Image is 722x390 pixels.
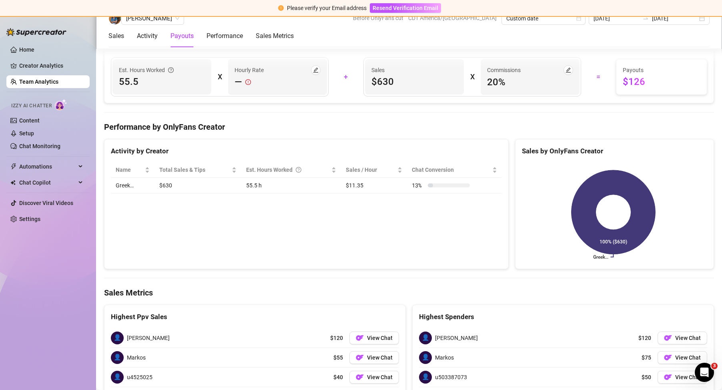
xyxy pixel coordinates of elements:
[246,165,330,174] div: Est. Hours Worked
[522,146,707,157] div: Sales by OnlyFans Creator
[19,117,40,124] a: Content
[419,371,432,384] span: 👤
[287,4,367,12] div: Please verify your Email address
[367,335,393,341] span: View Chat
[623,75,700,88] span: $126
[207,31,243,41] div: Performance
[127,373,152,382] span: u4525025
[10,163,17,170] span: thunderbolt
[19,160,76,173] span: Automations
[664,334,672,342] img: OF
[19,200,73,206] a: Discover Viral Videos
[371,75,457,88] span: $630
[664,373,672,381] img: OF
[658,351,707,364] button: OFView Chat
[127,353,146,362] span: Markos
[373,5,438,11] span: Resend Verification Email
[313,67,319,73] span: edit
[470,70,474,83] div: X
[170,31,194,41] div: Payouts
[642,15,649,22] span: swap-right
[652,14,698,23] input: End date
[256,31,294,41] div: Sales Metrics
[104,287,153,298] h4: Sales Metrics
[664,354,672,362] img: OF
[111,162,154,178] th: Name
[333,373,343,382] span: $40
[168,66,174,74] span: question-circle
[349,371,399,384] button: OFView Chat
[593,254,608,260] text: Greek…
[119,66,174,74] div: Est. Hours Worked
[55,99,67,111] img: AI Chatter
[419,312,707,322] div: Highest Spenders
[19,46,34,53] a: Home
[218,70,222,83] div: X
[245,76,251,88] span: exclamation-circle
[594,14,639,23] input: Start date
[642,15,649,22] span: to
[407,162,502,178] th: Chat Conversion
[154,178,241,193] td: $630
[108,31,124,41] div: Sales
[642,353,651,362] span: $75
[111,178,154,193] td: Greek…
[111,146,502,157] div: Activity by Creator
[278,5,284,11] span: exclamation-circle
[11,102,52,110] span: Izzy AI Chatter
[241,178,341,193] td: 55.5 h
[235,76,242,88] span: —
[19,176,76,189] span: Chat Copilot
[235,66,264,74] article: Hourly Rate
[419,332,432,344] span: 👤
[349,351,399,364] a: OFView Chat
[576,16,581,21] span: calendar
[333,70,359,83] div: +
[154,162,241,178] th: Total Sales & Tips
[435,334,478,342] span: [PERSON_NAME]
[341,162,407,178] th: Sales / Hour
[408,12,497,24] span: CDT America/[GEOGRAPHIC_DATA]
[19,59,83,72] a: Creator Analytics
[675,354,701,361] span: View Chat
[104,121,714,133] h4: Performance by OnlyFans Creator
[159,165,230,174] span: Total Sales & Tips
[658,371,707,384] button: OFView Chat
[353,12,403,24] span: Before OnlyFans cut
[586,70,611,83] div: =
[330,334,343,342] span: $120
[623,66,700,74] span: Payouts
[111,371,124,384] span: 👤
[111,351,124,364] span: 👤
[435,373,467,382] span: u503387073
[10,180,16,185] img: Chat Copilot
[412,165,491,174] span: Chat Conversion
[675,374,701,380] span: View Chat
[711,363,718,369] span: 3
[119,75,205,88] span: 55.5
[435,353,454,362] span: Markos
[333,353,343,362] span: $55
[349,332,399,344] button: OFView Chat
[19,130,34,137] a: Setup
[346,165,396,174] span: Sales / Hour
[695,363,714,382] iframe: Intercom live chat
[111,332,124,344] span: 👤
[487,66,521,74] article: Commissions
[371,66,457,74] span: Sales
[642,373,651,382] span: $50
[126,12,179,24] span: Chester Tagayuna
[19,143,60,149] a: Chat Monitoring
[675,335,701,341] span: View Chat
[19,78,58,85] a: Team Analytics
[638,334,651,342] span: $120
[137,31,158,41] div: Activity
[341,178,407,193] td: $11.35
[658,332,707,344] button: OFView Chat
[419,351,432,364] span: 👤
